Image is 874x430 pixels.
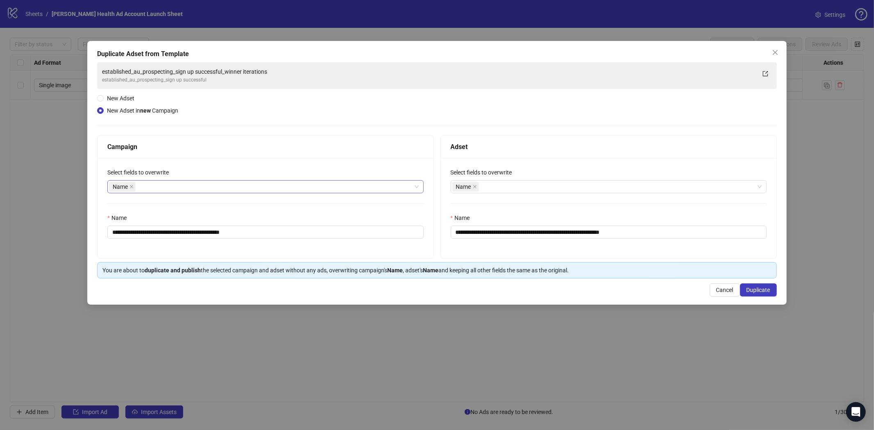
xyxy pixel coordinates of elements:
[452,182,479,192] span: Name
[763,71,768,77] span: export
[716,287,733,293] span: Cancel
[107,142,423,152] div: Campaign
[710,283,740,296] button: Cancel
[97,49,776,59] div: Duplicate Adset from Template
[747,287,770,293] span: Duplicate
[140,107,151,114] strong: new
[387,267,403,274] strong: Name
[107,95,134,102] span: New Adset
[451,168,518,177] label: Select fields to overwrite
[846,402,866,422] div: Open Intercom Messenger
[107,168,174,177] label: Select fields to overwrite
[145,267,201,274] strong: duplicate and publish
[423,267,438,274] strong: Name
[740,283,777,296] button: Duplicate
[451,213,475,222] label: Name
[102,76,755,84] div: established_au_prospecting_sign up successful
[473,185,477,189] span: close
[102,67,755,76] div: established_au_prospecting_sign up successful_winner iterations
[451,226,767,239] input: Name
[102,266,771,275] div: You are about to the selected campaign and adset without any ads, overwriting campaign's , adset'...
[107,226,423,239] input: Name
[129,185,134,189] span: close
[456,182,471,191] span: Name
[772,49,779,56] span: close
[113,182,128,191] span: Name
[109,182,136,192] span: Name
[107,107,178,114] span: New Adset in Campaign
[769,46,782,59] button: Close
[107,213,132,222] label: Name
[451,142,767,152] div: Adset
